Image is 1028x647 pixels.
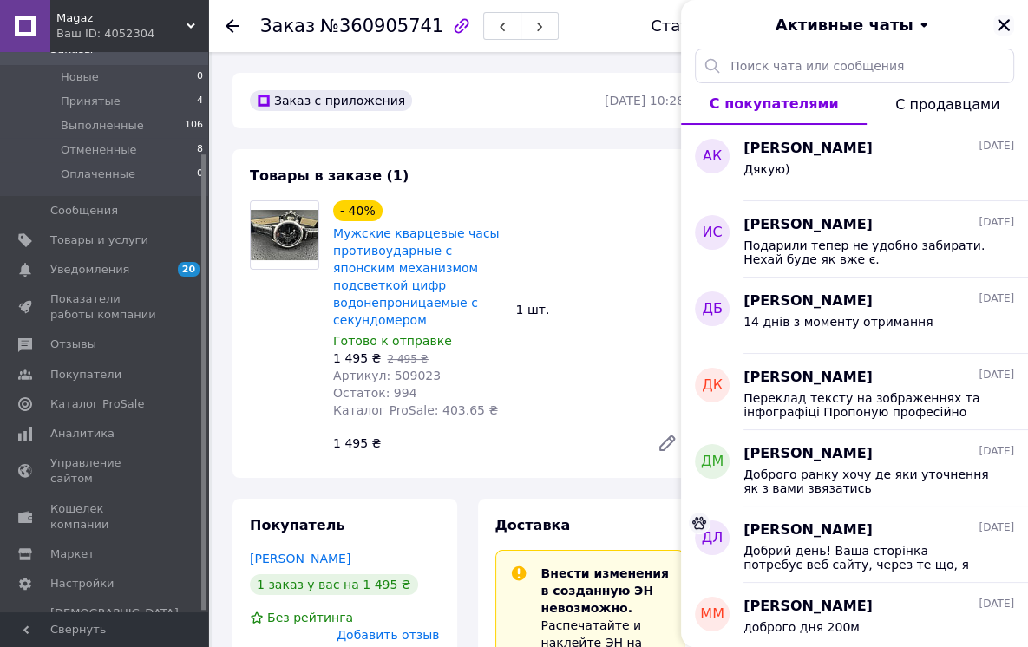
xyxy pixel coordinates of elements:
span: Активные чаты [776,14,913,36]
span: ДК [702,376,723,395]
span: [DATE] [979,368,1014,382]
span: 8 [197,142,203,158]
button: АК[PERSON_NAME][DATE]Дякую) [681,125,1028,201]
span: [PERSON_NAME] [743,139,873,159]
span: Кошелек компании [50,501,160,533]
span: Каталог ProSale: 403.65 ₴ [333,403,498,417]
button: ДК[PERSON_NAME][DATE]Переклад тексту на зображеннях та інфографіці Пропоную професійно перекласти... [681,354,1028,430]
span: Товары в заказе (1) [250,167,409,184]
img: Мужские кварцевые часы противоударные с японским механизмом подсветкой цифр водонепроницаемые с с... [251,210,318,261]
span: Управление сайтом [50,455,160,487]
span: Добрий день! Ваша сторінка потребує веб сайту, через те що, я бачу у вас по продажу дуже гарно йд... [743,544,990,572]
span: Без рейтинга [267,611,353,624]
span: [PERSON_NAME] [743,520,873,540]
span: Переклад тексту на зображеннях та інфографіці Пропоную професійно перекласти та замінити текст на... [743,391,990,419]
span: Отзывы [50,337,96,352]
span: [PERSON_NAME] [743,291,873,311]
div: Статус заказа [651,17,767,35]
span: 0 [197,69,203,85]
div: 1 заказ у вас на 1 495 ₴ [250,574,418,595]
span: ИС [702,223,722,243]
span: Аналитика [50,426,115,441]
span: 2 495 ₴ [387,353,428,365]
time: [DATE] 10:28 [605,94,684,108]
span: 4 [197,94,203,109]
span: [PERSON_NAME] [743,368,873,388]
span: ДБ [702,299,722,319]
button: С продавцами [867,83,1028,125]
span: ДЛ [702,528,724,548]
span: С продавцами [895,96,999,113]
button: ДЛ[PERSON_NAME][DATE]Добрий день! Ваша сторінка потребує веб сайту, через те що, я бачу у вас по ... [681,506,1028,583]
span: С покупателями [710,95,839,112]
span: Дякую) [743,162,789,176]
span: [DATE] [979,215,1014,230]
button: С покупателями [681,83,867,125]
span: 14 днів з моменту отримання [743,315,933,329]
span: доброго дня 200м [743,620,860,634]
span: Покупатели [50,367,121,382]
button: ДБ[PERSON_NAME][DATE]14 днів з моменту отримання [681,278,1028,354]
span: Товары и услуги [50,232,148,248]
span: Уведомления [50,262,129,278]
span: Новые [61,69,99,85]
span: Оплаченные [61,167,135,182]
span: [PERSON_NAME] [743,444,873,464]
button: Закрыть [993,15,1014,36]
span: Каталог ProSale [50,396,144,412]
span: дМ [701,452,724,472]
span: Добавить отзыв [337,628,439,642]
span: Доставка [495,517,571,533]
span: Выполненные [61,118,144,134]
span: Маркет [50,546,95,562]
div: Заказ с приложения [250,90,412,111]
div: 1 495 ₴ [326,431,643,455]
span: [DATE] [979,139,1014,154]
span: [PERSON_NAME] [743,597,873,617]
button: Активные чаты [730,14,979,36]
span: Подарили тепер не удобно забирати. Нехай буде як вже є. [743,239,990,266]
div: - 40% [333,200,383,221]
span: [PERSON_NAME] [743,215,873,235]
input: Поиск чата или сообщения [695,49,1014,83]
span: Настройки [50,576,114,591]
div: Ваш ID: 4052304 [56,26,208,42]
span: Остаток: 994 [333,386,417,400]
span: [DATE] [979,444,1014,459]
button: ИС[PERSON_NAME][DATE]Подарили тепер не удобно забирати. Нехай буде як вже є. [681,201,1028,278]
span: [DATE] [979,291,1014,306]
span: Принятые [61,94,121,109]
span: №360905741 [320,16,443,36]
span: Magaz [56,10,187,26]
div: Вернуться назад [226,17,239,35]
span: АК [703,147,722,167]
div: 1 шт. [509,297,692,322]
a: Мужские кварцевые часы противоударные с японским механизмом подсветкой цифр водонепроницаемые с с... [333,226,500,327]
span: Внести изменения в созданную ЭН невозможно. [541,566,669,615]
span: Покупатель [250,517,344,533]
span: 20 [178,262,200,277]
span: 0 [197,167,203,182]
span: [DATE] [979,520,1014,535]
span: 106 [185,118,203,134]
span: ММ [700,605,724,624]
span: Сообщения [50,203,118,219]
span: Показатели работы компании [50,291,160,323]
button: дМ[PERSON_NAME][DATE]Доброго ранку хочу де яки уточнення як з вами звязатись [681,430,1028,506]
a: [PERSON_NAME] [250,552,350,565]
span: Заказ [260,16,315,36]
a: Редактировать [650,426,684,461]
span: Готово к отправке [333,334,452,348]
span: Артикул: 509023 [333,369,441,382]
span: 1 495 ₴ [333,351,381,365]
span: Отмененные [61,142,136,158]
span: Доброго ранку хочу де яки уточнення як з вами звязатись [743,467,990,495]
span: [DATE] [979,597,1014,611]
